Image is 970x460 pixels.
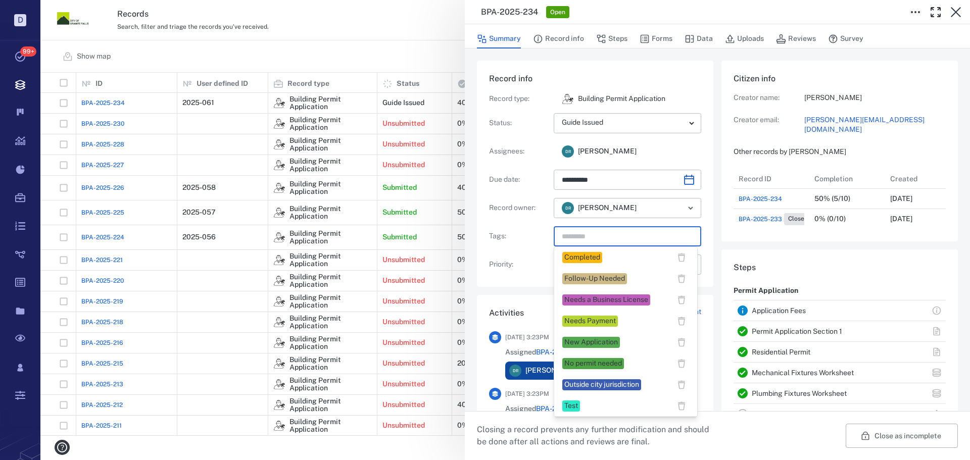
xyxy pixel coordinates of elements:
[679,170,699,190] button: Choose date, selected date is Oct 20, 2025
[674,250,689,265] button: delete
[564,295,648,305] div: Needs a Business License
[489,175,550,185] p: Due date :
[946,2,966,22] button: Close
[752,369,854,377] a: Mechanical Fixtures Worksheet
[674,271,689,286] button: delete
[890,214,912,224] p: [DATE]
[578,203,637,213] span: [PERSON_NAME]
[885,169,961,189] div: Created
[548,8,567,17] span: Open
[739,213,812,225] a: BPA-2025-233Closed
[739,215,782,224] span: BPA-2025-233
[828,29,863,48] button: Survey
[489,146,550,157] p: Assignees :
[684,201,698,215] button: Open
[734,73,946,85] h6: Citizen info
[23,7,43,16] span: Help
[640,29,672,48] button: Forms
[509,365,521,377] div: D R
[505,404,684,414] span: Assigned step to
[536,404,660,413] a: BPA-2025-234 / Final Approval Letter
[890,194,912,204] p: [DATE]
[564,316,616,326] div: Needs Payment
[739,165,771,193] div: Record ID
[926,2,946,22] button: Toggle Fullscreen
[505,388,549,400] span: [DATE] 3:23PM
[674,314,689,329] button: delete
[562,145,574,158] div: D R
[752,306,806,315] a: Application Fees
[477,61,713,295] div: Record infoRecord type:icon Building Permit ApplicationBuilding Permit ApplicationStatus:Assignee...
[905,2,926,22] button: Toggle to Edit Boxes
[533,29,584,48] button: Record info
[814,165,853,193] div: Completion
[734,93,804,103] p: Creator name:
[489,307,524,319] h6: Activities
[489,73,701,85] h6: Record info
[734,169,809,189] div: Record ID
[674,398,689,414] button: delete
[562,202,574,214] div: D R
[477,424,717,448] p: Closing a record prevents any further modification and should be done after all actions and revie...
[481,6,538,18] h3: BPA-2025-234
[776,29,816,48] button: Reviews
[477,29,521,48] button: Summary
[890,165,917,193] div: Created
[814,215,846,223] div: 0% (0/10)
[734,262,946,274] h6: Steps
[564,337,618,347] div: New Application
[734,147,946,157] p: Other records by [PERSON_NAME]
[734,282,798,300] p: Permit Application
[734,115,804,135] p: Creator email:
[536,348,636,356] a: BPA-2025-234 / Letter Upload
[846,424,958,448] button: Close as incomplete
[578,94,665,104] p: Building Permit Application
[578,146,637,157] span: [PERSON_NAME]
[721,61,958,249] div: Citizen infoCreator name:[PERSON_NAME]Creator email:[PERSON_NAME][EMAIL_ADDRESS][DOMAIN_NAME]Othe...
[725,29,764,48] button: Uploads
[814,195,850,202] div: 50% (5/10)
[489,94,550,104] p: Record type :
[562,118,685,128] p: Guide Issued
[752,327,842,335] a: Permit Application Section 1
[489,118,550,128] p: Status :
[505,331,549,343] span: [DATE] 3:23PM
[14,14,26,26] p: D
[674,292,689,308] button: delete
[752,410,843,418] a: Residential Site Plan Upload
[752,389,847,397] a: Plumbing Fixtures Worksheet
[809,169,885,189] div: Completion
[685,29,713,48] button: Data
[596,29,627,48] button: Steps
[564,274,625,284] div: Follow-Up Needed
[564,401,578,411] div: Test
[804,93,946,103] p: [PERSON_NAME]
[505,347,659,357] span: Assigned step to
[564,252,600,263] div: Completed
[525,366,584,376] span: [PERSON_NAME]
[739,194,782,203] a: BPA-2025-234
[489,203,550,213] p: Record owner :
[674,377,689,392] button: delete
[20,46,36,57] span: 99+
[804,115,946,135] a: [PERSON_NAME][EMAIL_ADDRESS][DOMAIN_NAME]
[489,231,550,241] p: Tags :
[562,93,574,105] img: icon Building Permit Application
[489,260,550,270] p: Priority :
[786,215,810,223] span: Closed
[752,348,810,356] a: Residential Permit
[564,359,622,369] div: No permit needed
[674,356,689,371] button: delete
[674,335,689,350] button: delete
[564,380,639,390] div: Outside city jurisdiction
[562,93,574,105] div: Building Permit Application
